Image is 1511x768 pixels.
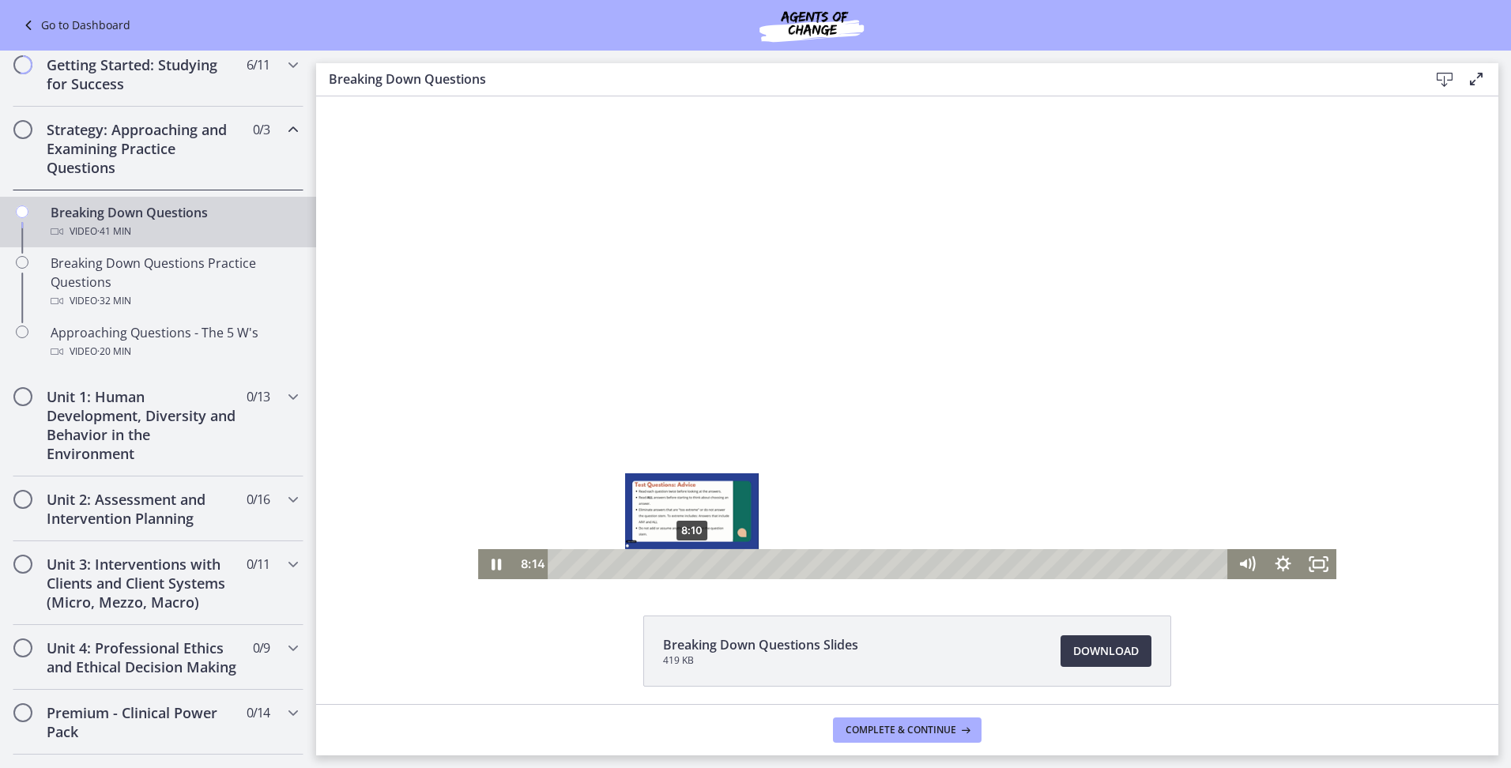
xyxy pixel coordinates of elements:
span: 0 / 3 [253,120,269,139]
img: Agents of Change Social Work Test Prep [717,6,906,44]
h2: Unit 1: Human Development, Diversity and Behavior in the Environment [47,387,239,463]
div: Breaking Down Questions Practice Questions [51,254,297,311]
a: Download [1061,635,1151,667]
span: · 32 min [97,292,131,311]
button: Show settings menu [949,453,985,483]
span: Download [1073,642,1139,661]
button: Fullscreen [985,453,1020,483]
span: 6 / 11 [247,55,269,74]
span: 0 / 14 [247,703,269,722]
h2: Strategy: Approaching and Examining Practice Questions [47,120,239,177]
span: Complete & continue [846,724,956,736]
h2: Unit 3: Interventions with Clients and Client Systems (Micro, Mezzo, Macro) [47,555,239,612]
iframe: Video Lesson [316,96,1498,579]
h2: Getting Started: Studying for Success [47,55,239,93]
span: 419 KB [663,654,858,667]
span: · 41 min [97,222,131,241]
button: Mute [913,453,948,483]
div: Video [51,292,297,311]
span: Breaking Down Questions Slides [663,635,858,654]
div: Video [51,222,297,241]
span: 0 / 11 [247,555,269,574]
span: 0 / 9 [253,638,269,657]
span: 0 / 16 [247,490,269,509]
h3: Breaking Down Questions [329,70,1404,88]
h2: Unit 2: Assessment and Intervention Planning [47,490,239,528]
button: Complete & continue [833,717,982,743]
div: Breaking Down Questions [51,203,297,241]
h2: Unit 4: Professional Ethics and Ethical Decision Making [47,638,239,676]
h2: Premium - Clinical Power Pack [47,703,239,741]
a: Go to Dashboard [19,16,130,35]
div: Video [51,342,297,361]
div: Approaching Questions - The 5 W's [51,323,297,361]
span: · 20 min [97,342,131,361]
span: 0 / 13 [247,387,269,406]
